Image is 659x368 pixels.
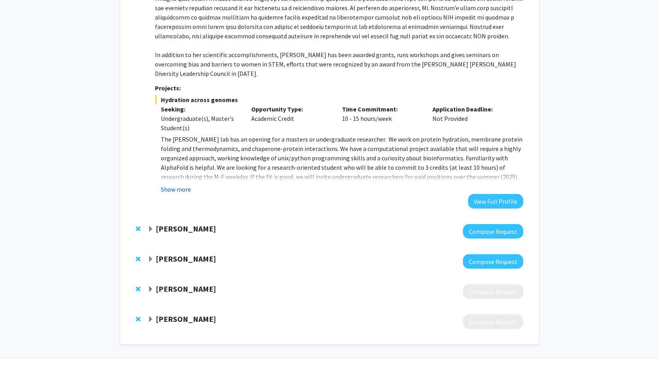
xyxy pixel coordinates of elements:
[156,314,216,324] strong: [PERSON_NAME]
[463,314,523,329] button: Compose Request to Bin Wu
[161,104,240,114] p: Seeking:
[161,135,523,200] p: The [PERSON_NAME] lab has an opening for a masters or undergraduate researcher. We work on protei...
[432,104,511,114] p: Application Deadline:
[148,286,154,293] span: Expand Ana Damjanovic Bookmark
[161,114,240,133] div: Undergraduate(s), Master's Student(s)
[148,226,154,232] span: Expand Margaret Johnson Bookmark
[156,254,216,264] strong: [PERSON_NAME]
[427,104,517,133] div: Not Provided
[136,256,140,262] span: Remove Maria Procopio from bookmarks
[251,104,330,114] p: Opportunity Type:
[463,224,523,239] button: Compose Request to Margaret Johnson
[136,316,140,322] span: Remove Bin Wu from bookmarks
[468,194,523,208] button: View Full Profile
[148,316,154,323] span: Expand Bin Wu Bookmark
[156,224,216,233] strong: [PERSON_NAME]
[155,95,523,104] span: Hydration across genomes
[161,185,191,194] button: Show more
[342,104,421,114] p: Time Commitment:
[136,286,140,292] span: Remove Ana Damjanovic from bookmarks
[245,104,336,133] div: Academic Credit
[148,256,154,262] span: Expand Maria Procopio Bookmark
[336,104,427,133] div: 10 - 15 hours/week
[136,226,140,232] span: Remove Margaret Johnson from bookmarks
[156,284,216,294] strong: [PERSON_NAME]
[6,333,33,362] iframe: Chat
[155,84,181,92] strong: Projects:
[463,284,523,299] button: Compose Request to Ana Damjanovic
[463,254,523,269] button: Compose Request to Maria Procopio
